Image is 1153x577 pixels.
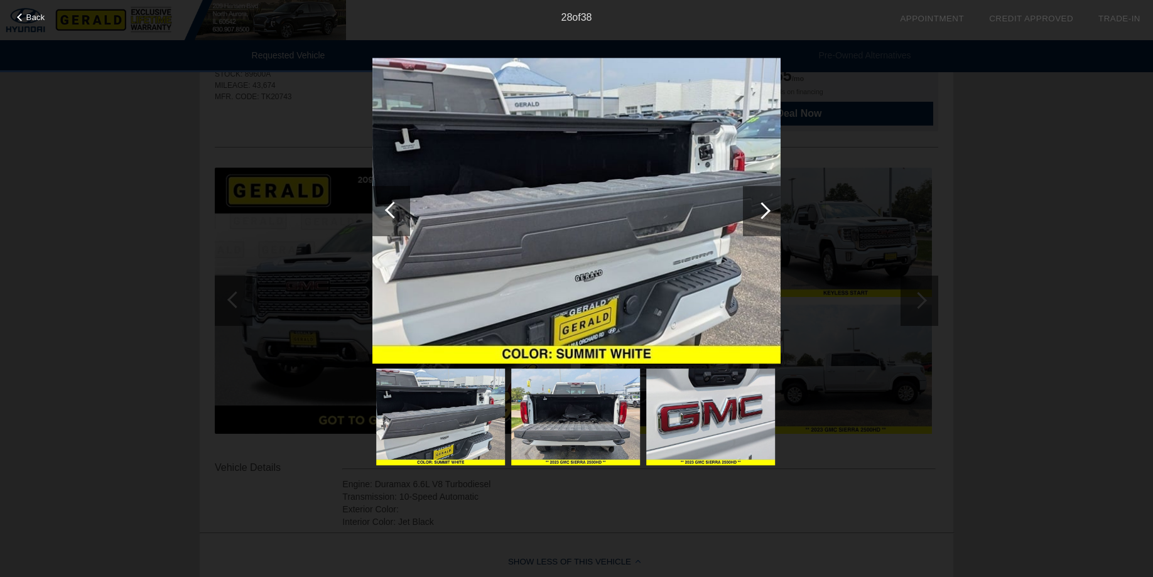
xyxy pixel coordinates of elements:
[561,12,573,23] span: 28
[900,14,964,23] a: Appointment
[1098,14,1140,23] a: Trade-In
[376,369,505,465] img: Used-2023-GMC-Sierra2500HD-Denali-ID23914375141-aHR0cDovL2ltYWdlcy51bml0c2ludmVudG9yeS5jb20vdXBsb...
[372,58,781,364] img: Used-2023-GMC-Sierra2500HD-Denali-ID23914375141-aHR0cDovL2ltYWdlcy51bml0c2ludmVudG9yeS5jb20vdXBsb...
[511,369,640,465] img: Used-2023-GMC-Sierra2500HD-Denali-ID23914375144-aHR0cDovL2ltYWdlcy51bml0c2ludmVudG9yeS5jb20vdXBsb...
[26,13,45,22] span: Back
[989,14,1073,23] a: Credit Approved
[581,12,592,23] span: 38
[646,369,775,465] img: Used-2023-GMC-Sierra2500HD-Denali-ID23914375147-aHR0cDovL2ltYWdlcy51bml0c2ludmVudG9yeS5jb20vdXBsb...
